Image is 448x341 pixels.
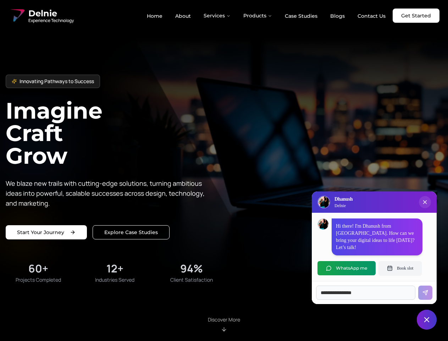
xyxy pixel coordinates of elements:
a: About [170,10,197,22]
a: Case Studies [279,10,323,22]
p: We blaze new trails with cutting-edge solutions, turning ambitious ideas into powerful, scalable ... [6,178,210,208]
img: Delnie Logo [318,196,330,208]
a: Get Started [393,9,439,23]
button: Services [198,9,236,23]
p: Discover More [208,316,240,323]
img: Dhanush [318,219,328,229]
div: 12+ [106,262,123,275]
div: 60+ [28,262,48,275]
a: Contact Us [352,10,391,22]
span: Client Satisfaction [170,276,213,283]
span: Delnie [28,8,74,19]
nav: Main [141,9,391,23]
button: Book slot [378,261,422,275]
span: Industries Served [95,276,134,283]
a: Start your project with us [6,225,87,239]
p: Delnie [334,203,353,209]
a: Delnie Logo Full [9,7,74,24]
span: Projects Completed [16,276,61,283]
button: Close chat popup [419,196,431,208]
a: Home [141,10,168,22]
span: Innovating Pathways to Success [20,78,94,85]
p: Hi there! I'm Dhanush from [GEOGRAPHIC_DATA]. How can we bring your digital ideas to life [DATE]?... [336,223,418,251]
img: Delnie Logo [9,7,26,24]
a: Explore our solutions [93,225,170,239]
button: Products [238,9,278,23]
a: Blogs [325,10,350,22]
div: 94% [180,262,203,275]
button: WhatsApp me [317,261,376,275]
span: Experience Technology [28,18,74,23]
div: Scroll to About section [208,316,240,332]
button: Close chat [417,310,437,330]
h1: Imagine Craft Grow [6,99,224,167]
h3: Dhanush [334,196,353,203]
